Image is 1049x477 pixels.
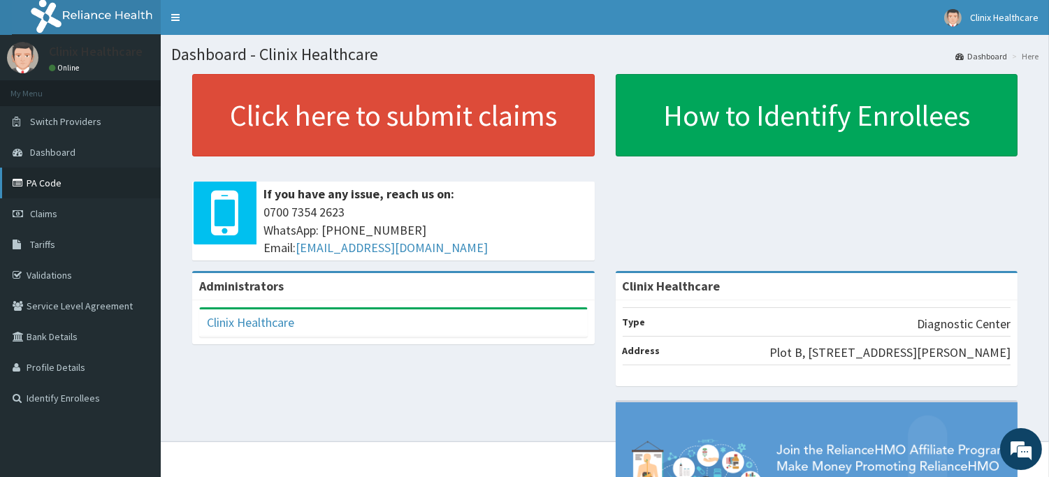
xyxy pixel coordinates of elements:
[30,146,75,159] span: Dashboard
[769,344,1011,362] p: Plot B, [STREET_ADDRESS][PERSON_NAME]
[955,50,1007,62] a: Dashboard
[207,314,294,330] a: Clinix Healthcare
[263,186,454,202] b: If you have any issue, reach us on:
[1008,50,1039,62] li: Here
[917,315,1011,333] p: Diagnostic Center
[616,74,1018,156] a: How to Identify Enrollees
[192,74,595,156] a: Click here to submit claims
[623,316,646,328] b: Type
[623,278,721,294] strong: Clinix Healthcare
[970,11,1039,24] span: Clinix Healthcare
[623,344,660,357] b: Address
[30,115,101,128] span: Switch Providers
[296,240,488,256] a: [EMAIL_ADDRESS][DOMAIN_NAME]
[49,63,82,73] a: Online
[944,9,962,27] img: User Image
[30,238,55,251] span: Tariffs
[171,45,1039,64] h1: Dashboard - Clinix Healthcare
[49,45,143,58] p: Clinix Healthcare
[30,207,57,220] span: Claims
[263,203,588,257] span: 0700 7354 2623 WhatsApp: [PHONE_NUMBER] Email:
[199,278,284,294] b: Administrators
[7,42,38,73] img: User Image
